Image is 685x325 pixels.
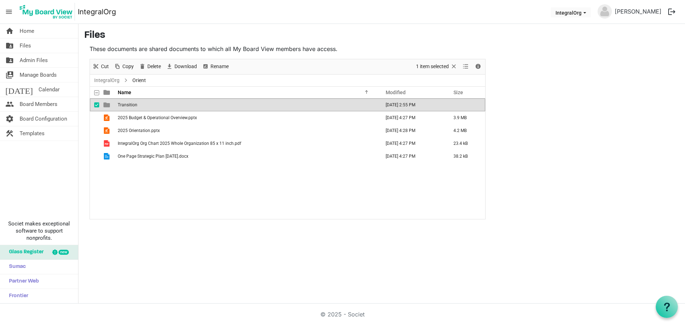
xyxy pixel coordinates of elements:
td: September 30, 2025 4:28 PM column header Modified [378,124,446,137]
span: folder_shared [5,53,14,67]
span: Transition [118,102,137,107]
span: Files [20,39,31,53]
span: [DATE] [5,82,33,97]
button: Copy [113,62,135,71]
span: Cut [100,62,110,71]
a: IntegralOrg [78,5,116,19]
td: 2025 Orientation.pptx is template cell column header Name [116,124,378,137]
td: checkbox [90,111,99,124]
button: logout [664,4,679,19]
a: [PERSON_NAME] [612,4,664,19]
span: Delete [147,62,162,71]
span: Calendar [39,82,60,97]
span: Board Members [20,97,57,111]
td: checkbox [90,124,99,137]
td: 23.4 kB is template cell column header Size [446,137,485,150]
span: Manage Boards [20,68,57,82]
td: 3.9 MB is template cell column header Size [446,111,485,124]
button: Download [165,62,198,71]
div: Copy [111,59,136,74]
span: Home [20,24,34,38]
td: is template cell column header type [99,137,116,150]
td: is template cell column header Size [446,98,485,111]
td: One Page Strategic Plan March 18.docx is template cell column header Name [116,150,378,163]
td: Transition is template cell column header Name [116,98,378,111]
button: Delete [138,62,162,71]
button: Selection [415,62,459,71]
button: Details [473,62,483,71]
td: is template cell column header type [99,98,116,111]
span: menu [2,5,16,19]
button: View dropdownbutton [461,62,470,71]
img: My Board View Logo [17,3,75,21]
span: home [5,24,14,38]
div: Clear selection [413,59,460,74]
td: checkbox [90,150,99,163]
span: 1 item selected [415,62,450,71]
button: Cut [91,62,110,71]
td: is template cell column header type [99,111,116,124]
span: Frontier [5,289,28,303]
span: switch_account [5,68,14,82]
span: Size [453,90,463,95]
td: September 30, 2025 4:27 PM column header Modified [378,111,446,124]
td: IntegralOrg Org Chart 2025 Whole Organization 85 x 11 inch.pdf is template cell column header Name [116,137,378,150]
div: new [59,250,69,255]
div: Details [472,59,484,74]
a: © 2025 - Societ [320,311,365,318]
span: folder_shared [5,39,14,53]
span: settings [5,112,14,126]
div: View [460,59,472,74]
td: September 30, 2025 4:27 PM column header Modified [378,137,446,150]
span: Copy [122,62,135,71]
a: IntegralOrg [93,76,121,85]
td: checkbox [90,137,99,150]
span: Glass Register [5,245,44,259]
span: Rename [210,62,229,71]
span: Partner Web [5,274,39,289]
span: Orient [131,76,147,85]
td: September 30, 2025 4:27 PM column header Modified [378,150,446,163]
td: 2025 Budget & Operational Overview.pptx is template cell column header Name [116,111,378,124]
td: is template cell column header type [99,124,116,137]
span: construction [5,126,14,141]
span: Board Configuration [20,112,67,126]
p: These documents are shared documents to which all My Board View members have access. [90,45,486,53]
span: Templates [20,126,45,141]
span: 2025 Budget & Operational Overview.pptx [118,115,197,120]
h3: Files [84,30,679,42]
div: Download [163,59,199,74]
span: IntegralOrg Org Chart 2025 Whole Organization 85 x 11 inch.pdf [118,141,241,146]
td: 4.2 MB is template cell column header Size [446,124,485,137]
span: 2025 Orientation.pptx [118,128,160,133]
td: is template cell column header type [99,150,116,163]
span: people [5,97,14,111]
span: Name [118,90,131,95]
span: Modified [386,90,406,95]
div: Cut [90,59,111,74]
span: Download [174,62,198,71]
td: October 09, 2025 2:55 PM column header Modified [378,98,446,111]
div: Delete [136,59,163,74]
span: Societ makes exceptional software to support nonprofits. [3,220,75,242]
td: checkbox [90,98,99,111]
span: One Page Strategic Plan [DATE].docx [118,154,188,159]
button: Rename [201,62,230,71]
img: no-profile-picture.svg [598,4,612,19]
button: IntegralOrg dropdownbutton [551,7,591,17]
div: Rename [199,59,231,74]
span: Sumac [5,260,26,274]
span: Admin Files [20,53,48,67]
td: 38.2 kB is template cell column header Size [446,150,485,163]
a: My Board View Logo [17,3,78,21]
